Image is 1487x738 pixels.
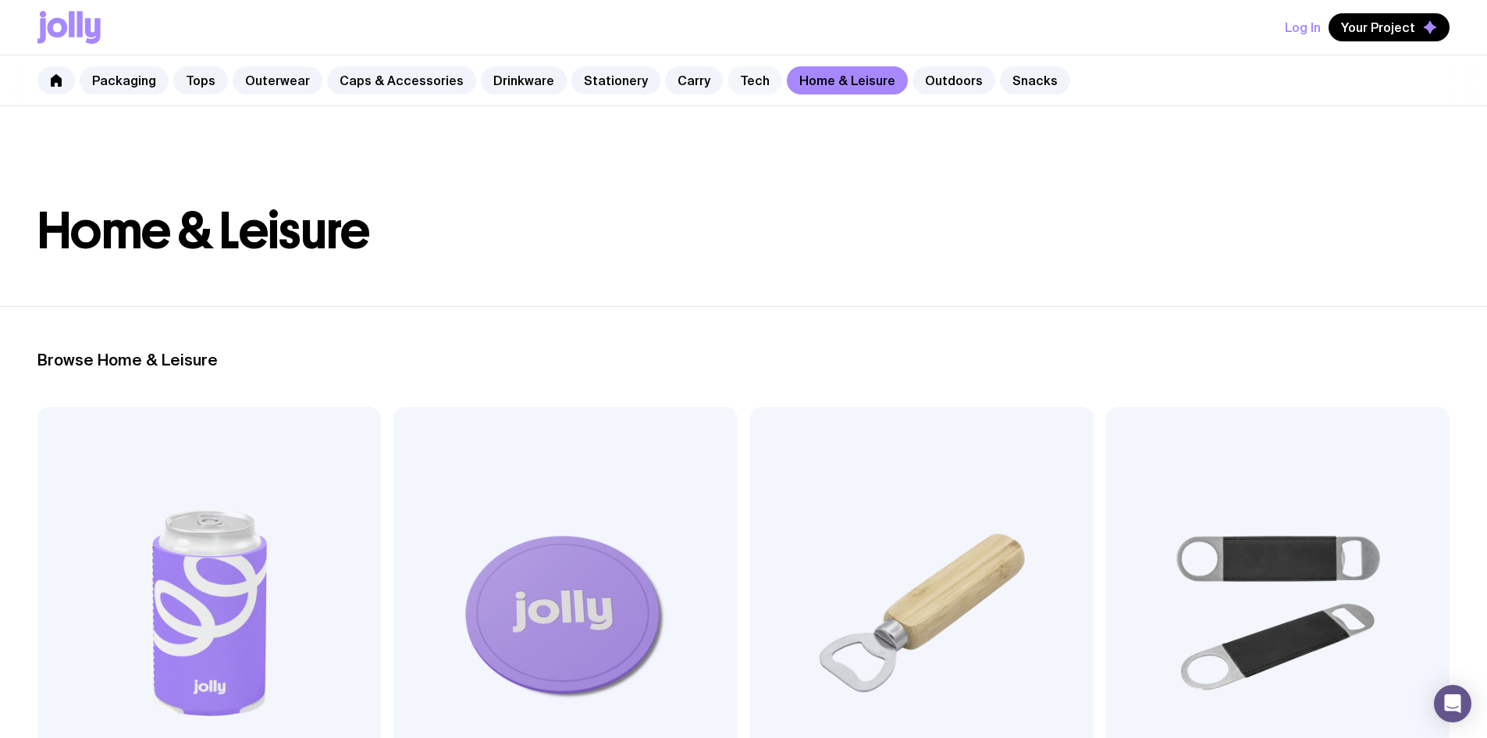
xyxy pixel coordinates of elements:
a: Tops [173,66,228,94]
h1: Home & Leisure [37,206,1450,256]
a: Snacks [1000,66,1070,94]
span: Your Project [1341,20,1415,35]
a: Carry [665,66,723,94]
a: Home & Leisure [787,66,908,94]
a: Packaging [80,66,169,94]
a: Drinkware [481,66,567,94]
a: Stationery [571,66,660,94]
a: Tech [727,66,782,94]
a: Caps & Accessories [327,66,476,94]
div: Open Intercom Messenger [1434,685,1471,722]
h2: Browse Home & Leisure [37,351,1450,369]
button: Log In [1285,13,1321,41]
button: Your Project [1329,13,1450,41]
a: Outdoors [912,66,995,94]
a: Outerwear [233,66,322,94]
